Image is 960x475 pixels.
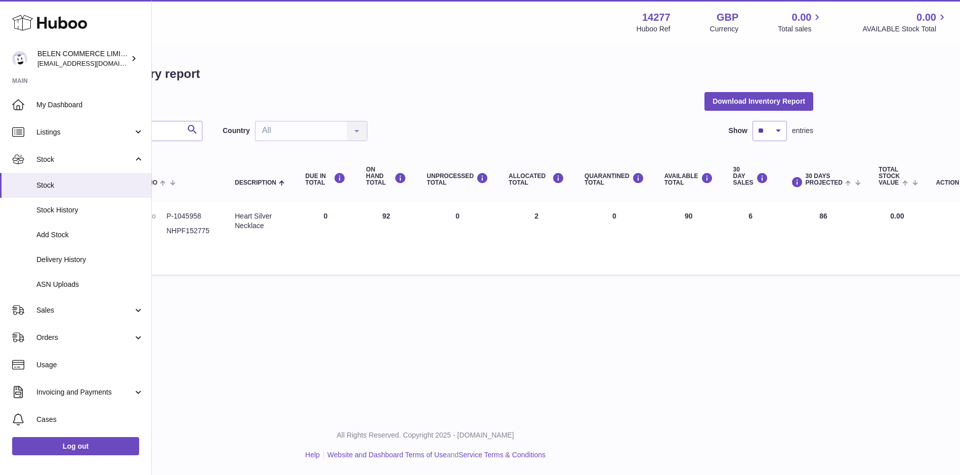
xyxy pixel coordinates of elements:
div: Action [936,180,959,186]
span: Sales [36,306,133,315]
a: Website and Dashboard Terms of Use [327,451,447,459]
li: and [324,450,546,460]
span: Cases [36,415,144,424]
span: 0.00 [916,11,936,24]
div: AVAILABLE Total [664,172,713,186]
button: Download Inventory Report [704,92,813,110]
a: 0.00 Total sales [778,11,823,34]
div: Currency [710,24,739,34]
div: BELEN COMMERCE LIMITED [37,49,129,68]
div: QUARANTINED Total [585,172,644,186]
div: Heart Silver Necklace [235,211,285,231]
div: ON HAND Total [366,166,406,187]
span: 0.00 [792,11,812,24]
span: Delivery History [36,255,144,265]
td: 2 [498,201,574,275]
div: Huboo Ref [637,24,671,34]
a: 0.00 AVAILABLE Stock Total [862,11,948,34]
label: Show [729,126,747,136]
strong: GBP [717,11,738,24]
span: My Dashboard [36,100,144,110]
div: 30 DAY SALES [733,166,768,187]
span: Total stock value [879,166,900,187]
span: Listings [36,127,133,137]
td: 90 [654,201,723,275]
span: Orders [36,333,133,342]
td: 86 [778,201,869,275]
div: DUE IN TOTAL [305,172,346,186]
span: Stock History [36,205,144,215]
div: UNPROCESSED Total [427,172,488,186]
a: Help [305,451,320,459]
span: Total sales [778,24,823,34]
span: entries [792,126,813,136]
a: Service Terms & Conditions [458,451,546,459]
span: [EMAIL_ADDRESS][DOMAIN_NAME] [37,59,149,67]
td: 92 [356,201,416,275]
img: internalAdmin-14277@internal.huboo.com [12,51,27,66]
span: Description [235,180,276,186]
p: All Rights Reserved. Copyright 2025 - [DOMAIN_NAME] [29,430,821,440]
div: ALLOCATED Total [509,172,564,186]
h1: My Huboo - Inventory report [37,66,813,82]
td: 0 [295,201,356,275]
span: Add Stock [36,230,144,240]
td: 6 [723,201,778,275]
span: Stock [36,181,144,190]
span: 0 [612,212,616,220]
span: 0.00 [890,212,904,220]
a: Log out [12,437,139,455]
label: Country [223,126,250,136]
span: ASN Uploads [36,280,144,289]
dd: P-1045958 [166,211,215,221]
span: AVAILABLE Stock Total [862,24,948,34]
td: 0 [416,201,498,275]
dd: NHPF152775 [166,226,215,245]
strong: 14277 [642,11,671,24]
span: 30 DAYS PROJECTED [806,173,843,186]
span: Stock [36,155,133,164]
span: Invoicing and Payments [36,387,133,397]
span: Usage [36,360,144,370]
